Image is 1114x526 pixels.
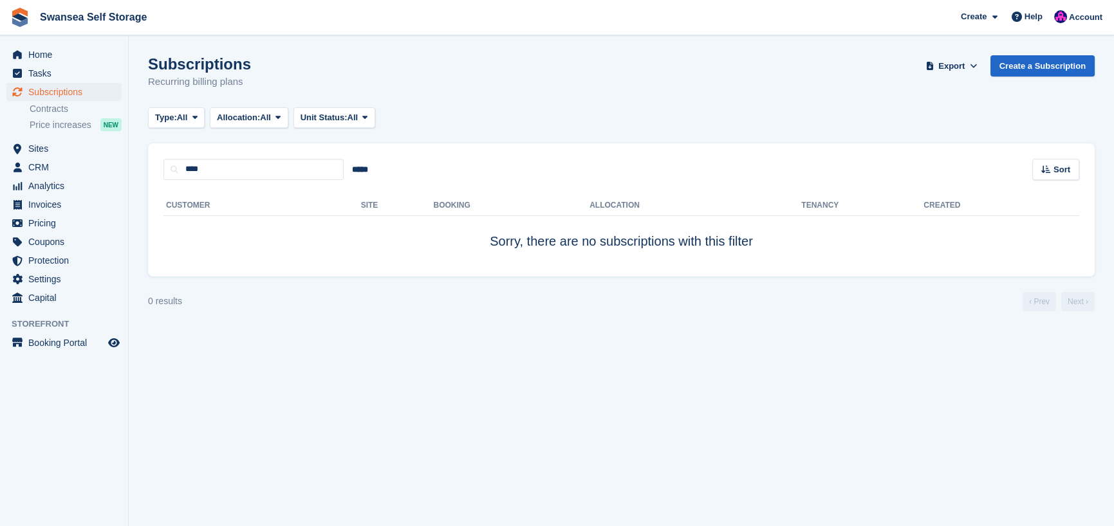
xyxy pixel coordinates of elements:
span: Subscriptions [28,83,106,101]
span: Export [938,60,965,73]
button: Allocation: All [210,107,288,129]
span: Allocation: [217,111,260,124]
a: menu [6,334,122,352]
th: Booking [433,195,589,216]
span: Sort [1054,163,1070,176]
a: Next [1061,292,1095,311]
a: menu [6,177,122,195]
span: All [260,111,271,124]
th: Customer [163,195,361,216]
a: menu [6,233,122,251]
span: Home [28,46,106,64]
a: menu [6,140,122,158]
a: Preview store [106,335,122,350]
a: menu [6,251,122,269]
span: Unit Status: [301,111,348,124]
a: menu [6,195,122,213]
th: Tenancy [801,195,846,216]
button: Export [924,55,980,77]
p: Recurring billing plans [148,75,251,89]
th: Site [361,195,434,216]
a: Create a Subscription [990,55,1095,77]
a: Price increases NEW [30,118,122,132]
h1: Subscriptions [148,55,251,73]
nav: Page [1020,292,1097,311]
a: menu [6,214,122,232]
div: NEW [100,118,122,131]
a: Previous [1023,292,1056,311]
img: Donna Davies [1054,10,1067,23]
span: Capital [28,289,106,307]
span: Price increases [30,119,91,131]
img: stora-icon-8386f47178a22dfd0bd8f6a31ec36ba5ce8667c1dd55bd0f319d3a0aa187defe.svg [10,8,30,27]
span: Invoices [28,195,106,213]
span: Sorry, there are no subscriptions with this filter [490,234,753,248]
span: All [177,111,188,124]
a: menu [6,83,122,101]
a: menu [6,158,122,176]
span: Sites [28,140,106,158]
a: menu [6,289,122,307]
span: Coupons [28,233,106,251]
span: Create [961,10,987,23]
div: 0 results [148,295,182,308]
span: Help [1025,10,1043,23]
span: Pricing [28,214,106,232]
a: menu [6,46,122,64]
span: Analytics [28,177,106,195]
span: All [348,111,358,124]
button: Type: All [148,107,205,129]
span: Account [1069,11,1102,24]
span: Storefront [12,318,128,331]
span: CRM [28,158,106,176]
th: Created [924,195,1079,216]
button: Unit Status: All [293,107,375,129]
span: Booking Portal [28,334,106,352]
span: Type: [155,111,177,124]
a: menu [6,270,122,288]
span: Settings [28,270,106,288]
a: Swansea Self Storage [35,6,152,28]
span: Protection [28,251,106,269]
a: Contracts [30,103,122,115]
th: Allocation [589,195,801,216]
span: Tasks [28,64,106,82]
a: menu [6,64,122,82]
